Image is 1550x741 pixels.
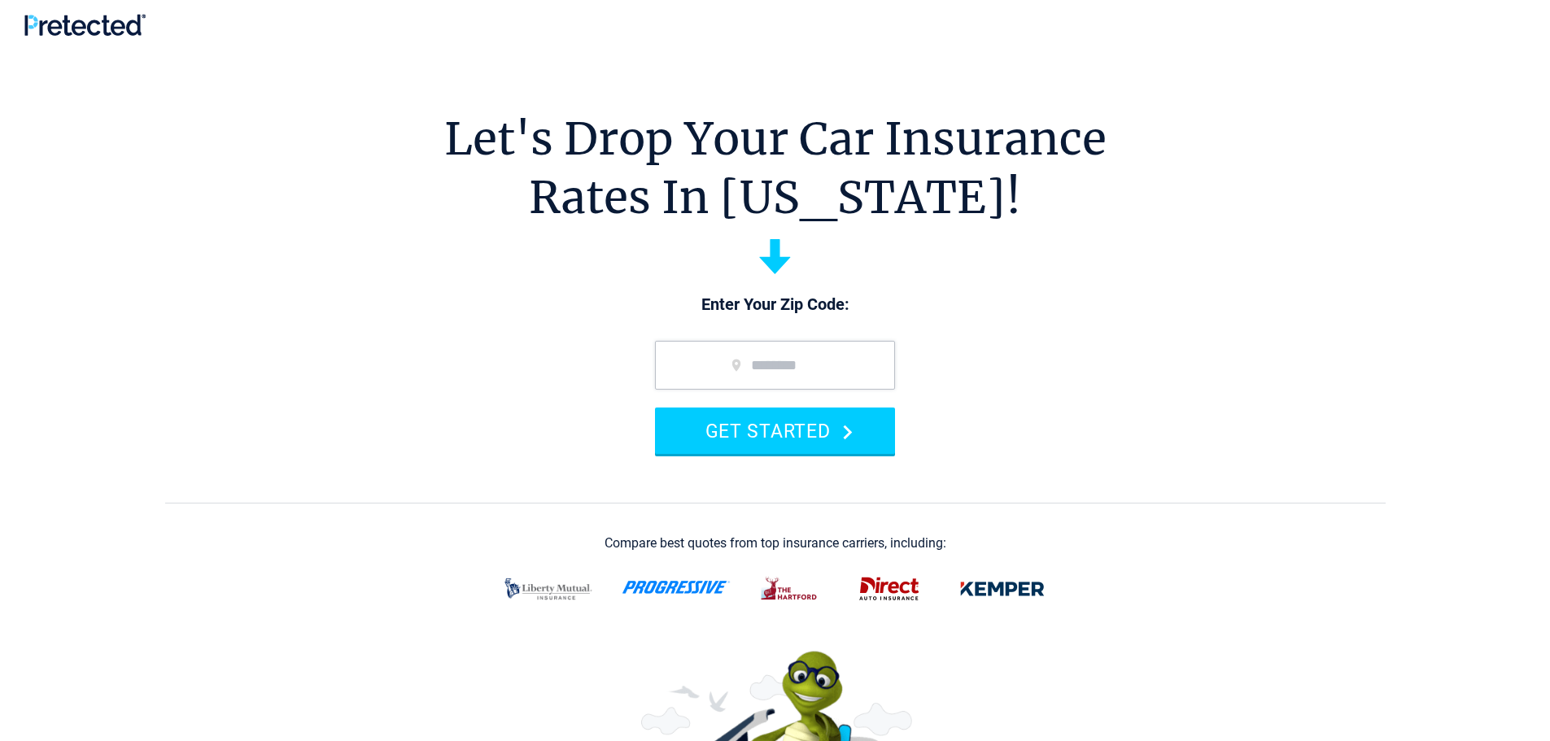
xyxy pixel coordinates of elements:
[639,294,911,316] p: Enter Your Zip Code:
[949,568,1056,610] img: kemper
[849,568,929,610] img: direct
[444,110,1107,227] h1: Let's Drop Your Car Insurance Rates In [US_STATE]!
[495,568,602,610] img: liberty
[750,568,830,610] img: thehartford
[24,14,146,36] img: Pretected Logo
[622,581,731,594] img: progressive
[605,536,946,551] div: Compare best quotes from top insurance carriers, including:
[655,341,895,390] input: zip code
[655,408,895,454] button: GET STARTED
